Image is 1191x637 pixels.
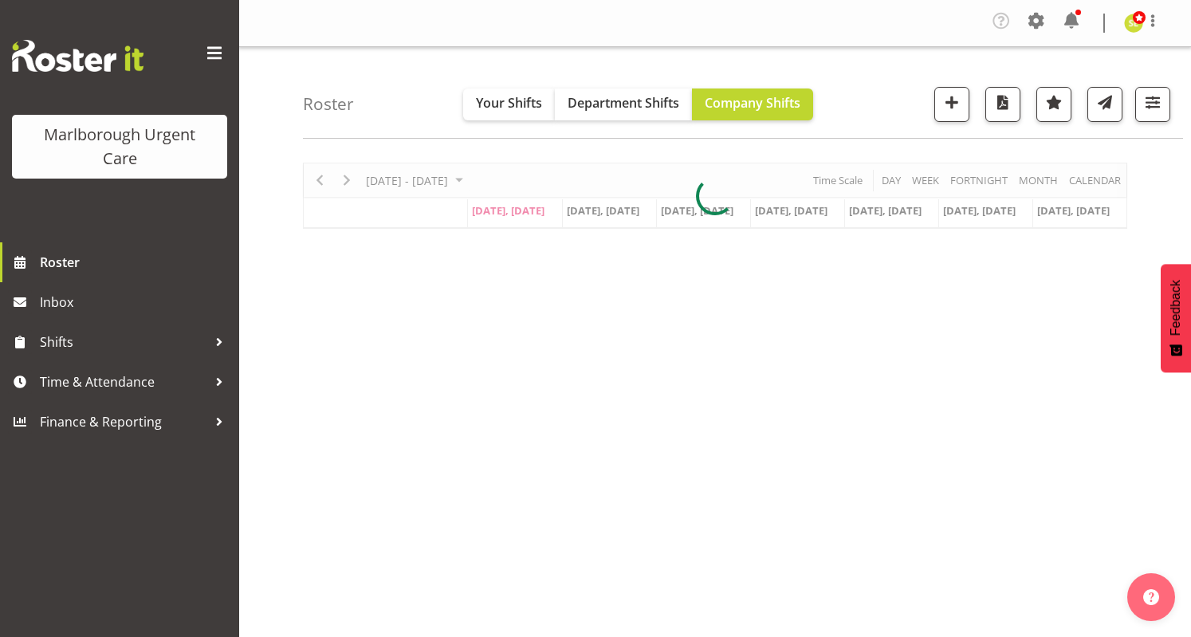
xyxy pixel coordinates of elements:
span: Roster [40,250,231,274]
button: Add a new shift [934,87,969,122]
button: Company Shifts [692,88,813,120]
img: sarah-edwards11800.jpg [1124,14,1143,33]
img: help-xxl-2.png [1143,589,1159,605]
span: Shifts [40,330,207,354]
button: Filter Shifts [1135,87,1170,122]
span: Finance & Reporting [40,410,207,434]
button: Feedback - Show survey [1161,264,1191,372]
span: Time & Attendance [40,370,207,394]
button: Highlight an important date within the roster. [1036,87,1071,122]
span: Your Shifts [476,94,542,112]
button: Department Shifts [555,88,692,120]
button: Send a list of all shifts for the selected filtered period to all rostered employees. [1087,87,1122,122]
span: Company Shifts [705,94,800,112]
span: Department Shifts [568,94,679,112]
h4: Roster [303,95,354,113]
img: Rosterit website logo [12,40,143,72]
span: Inbox [40,290,231,314]
div: Marlborough Urgent Care [28,123,211,171]
button: Download a PDF of the roster according to the set date range. [985,87,1020,122]
span: Feedback [1169,280,1183,336]
button: Your Shifts [463,88,555,120]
